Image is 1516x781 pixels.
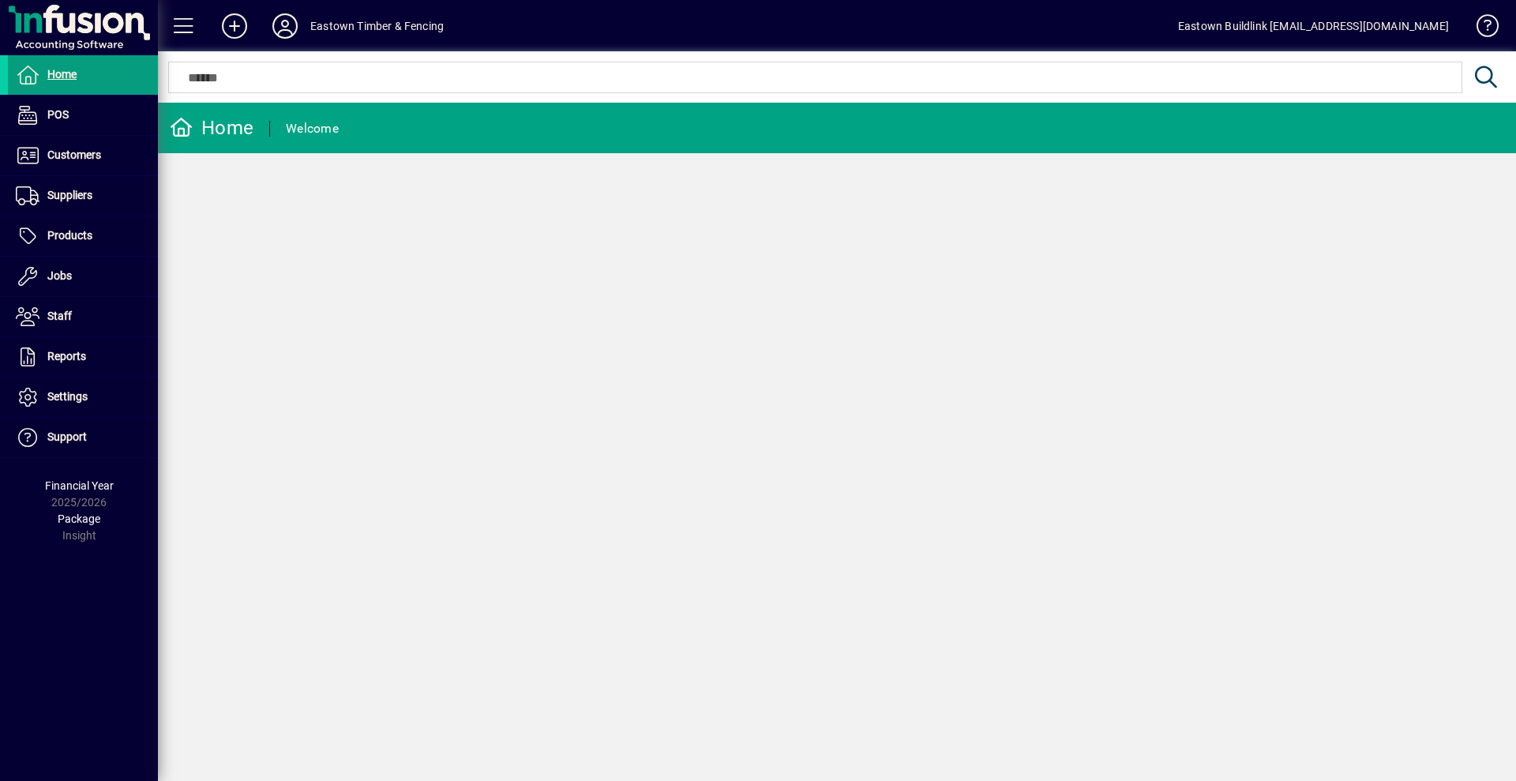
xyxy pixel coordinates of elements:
[8,297,158,336] a: Staff
[286,116,339,141] div: Welcome
[47,108,69,121] span: POS
[8,377,158,417] a: Settings
[1178,13,1449,39] div: Eastown Buildlink [EMAIL_ADDRESS][DOMAIN_NAME]
[310,13,444,39] div: Eastown Timber & Fencing
[8,136,158,175] a: Customers
[209,12,260,40] button: Add
[58,513,100,525] span: Package
[47,148,101,161] span: Customers
[170,115,253,141] div: Home
[8,257,158,296] a: Jobs
[47,189,92,201] span: Suppliers
[47,229,92,242] span: Products
[47,310,72,322] span: Staff
[260,12,310,40] button: Profile
[8,96,158,135] a: POS
[8,418,158,457] a: Support
[47,390,88,403] span: Settings
[8,176,158,216] a: Suppliers
[1465,3,1496,54] a: Knowledge Base
[47,269,72,282] span: Jobs
[47,350,86,362] span: Reports
[8,216,158,256] a: Products
[47,68,77,81] span: Home
[8,337,158,377] a: Reports
[45,479,114,492] span: Financial Year
[47,430,87,443] span: Support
